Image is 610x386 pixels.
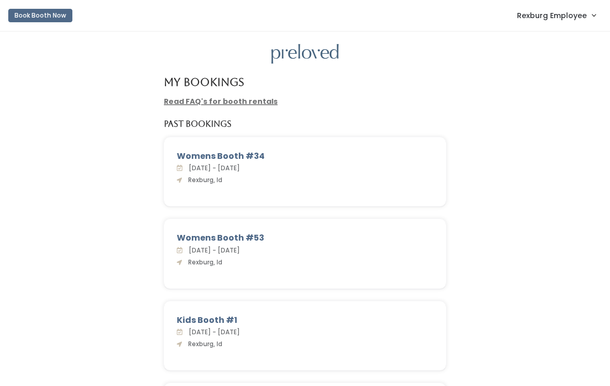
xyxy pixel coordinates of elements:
[164,96,278,107] a: Read FAQ's for booth rentals
[185,328,240,336] span: [DATE] - [DATE]
[8,9,72,22] button: Book Booth Now
[507,4,606,26] a: Rexburg Employee
[177,314,433,326] div: Kids Booth #1
[185,246,240,255] span: [DATE] - [DATE]
[164,76,244,88] h4: My Bookings
[185,164,240,172] span: [DATE] - [DATE]
[271,44,339,64] img: preloved logo
[184,339,222,348] span: Rexburg, Id
[517,10,587,21] span: Rexburg Employee
[8,4,72,27] a: Book Booth Now
[164,120,232,129] h5: Past Bookings
[177,150,433,162] div: Womens Booth #34
[184,175,222,184] span: Rexburg, Id
[184,258,222,266] span: Rexburg, Id
[177,232,433,244] div: Womens Booth #53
